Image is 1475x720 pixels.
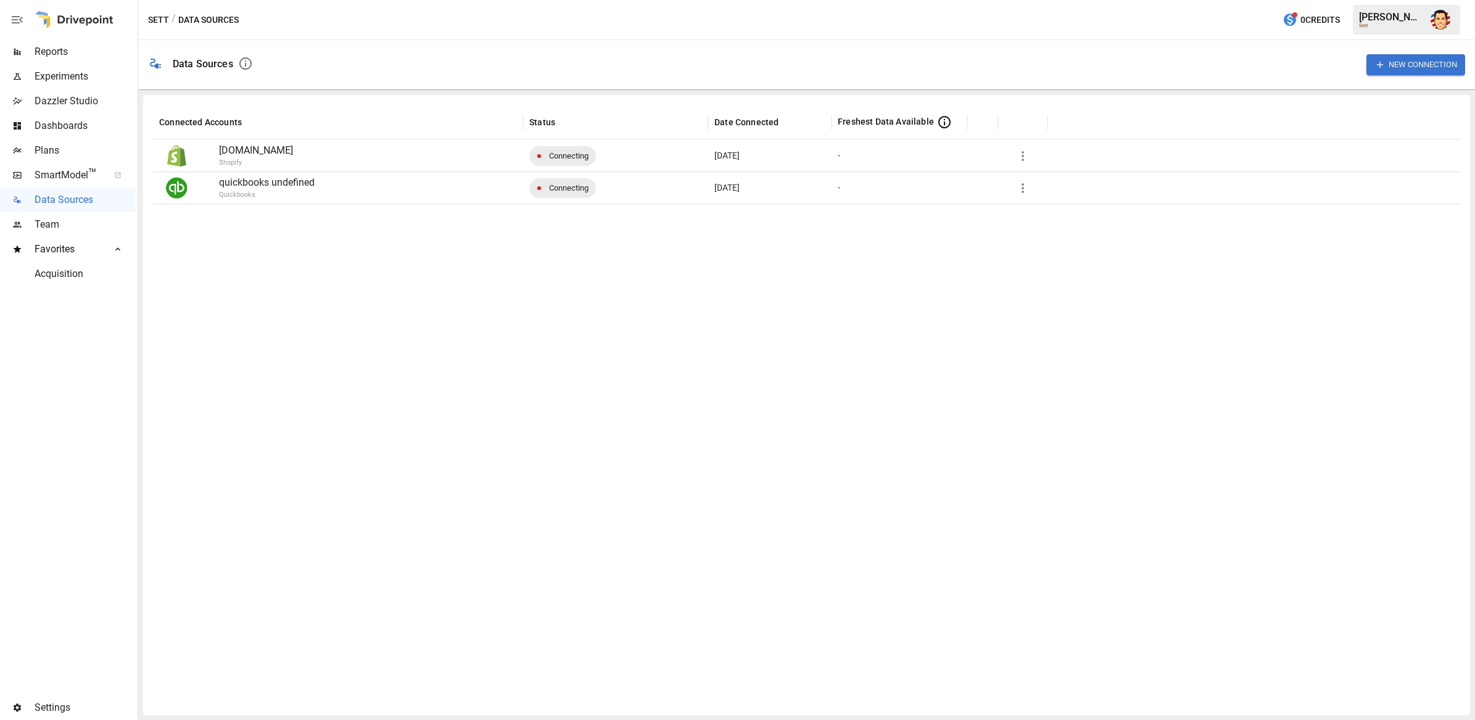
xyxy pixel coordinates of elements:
span: 0 Credits [1300,12,1340,28]
span: Dashboards [35,118,135,133]
div: Status [529,117,555,127]
span: Data Sources [35,192,135,207]
button: Sett [148,12,169,28]
button: Austin Gardner-Smith [1423,2,1458,37]
button: New Connection [1366,54,1465,75]
span: Acquisition [35,267,135,281]
div: [PERSON_NAME] [1359,11,1423,23]
div: Data Sources [173,58,233,70]
span: Dazzler Studio [35,94,135,109]
div: - [838,140,840,172]
span: Freshest Data Available [838,115,934,128]
p: [DOMAIN_NAME] [219,143,517,158]
div: Sep 29 2025 [708,172,832,204]
p: Shopify [219,158,583,168]
div: Connected Accounts [159,117,242,127]
div: Sett [1359,23,1423,28]
img: Shopify Logo [166,145,188,167]
span: Experiments [35,69,135,84]
div: Sep 29 2025 [708,139,832,172]
img: Quickbooks Logo [166,177,188,199]
div: / [171,12,176,28]
span: Settings [35,700,135,715]
span: Favorites [35,242,101,257]
button: 0Credits [1278,9,1345,31]
span: Plans [35,143,135,158]
img: Austin Gardner-Smith [1431,10,1450,30]
span: SmartModel [35,168,101,183]
span: Reports [35,44,135,59]
p: quickbooks undefined [219,175,517,190]
span: Team [35,217,135,232]
div: Date Connected [714,117,779,127]
p: Quickbooks [219,190,583,201]
span: Connecting [542,140,596,172]
span: ™ [88,166,97,181]
div: - [838,172,840,204]
span: Connecting [542,172,596,204]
